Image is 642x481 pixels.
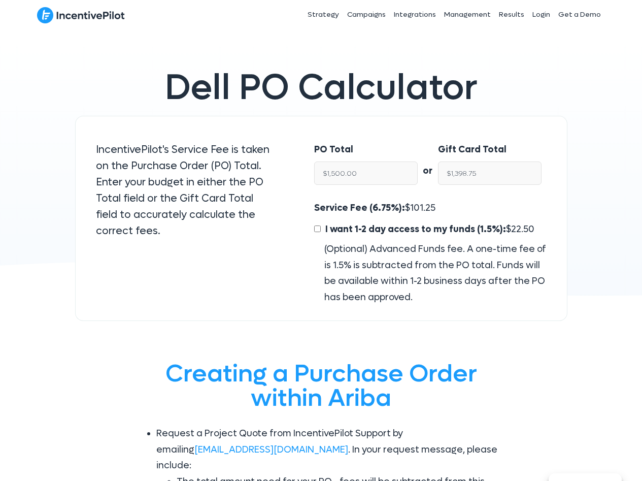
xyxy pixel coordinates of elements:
[314,202,405,214] span: Service Fee (6.75%):
[438,142,506,158] label: Gift Card Total
[528,2,554,27] a: Login
[234,2,605,27] nav: Header Menu
[511,223,534,235] span: 22.50
[194,444,348,456] a: [EMAIL_ADDRESS][DOMAIN_NAME]
[314,142,353,158] label: PO Total
[440,2,495,27] a: Management
[554,2,605,27] a: Get a Demo
[96,142,274,239] p: IncentivePilot's Service Fee is taken on the Purchase Order (PO) Total. Enter your budget in eith...
[495,2,528,27] a: Results
[418,142,438,179] div: or
[165,65,478,111] span: Dell PO Calculator
[314,241,546,305] div: (Optional) Advanced Funds fee. A one-time fee of is 1.5% is subtracted from the PO total. Funds w...
[37,7,125,24] img: IncentivePilot
[165,358,477,414] span: Creating a Purchase Order within Ariba
[323,223,534,235] span: $
[325,223,506,235] span: I want 1-2 day access to my funds (1.5%):
[303,2,343,27] a: Strategy
[343,2,390,27] a: Campaigns
[314,200,546,305] div: $
[410,202,435,214] span: 101.25
[314,226,321,232] input: I want 1-2 day access to my funds (1.5%):$22.50
[390,2,440,27] a: Integrations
